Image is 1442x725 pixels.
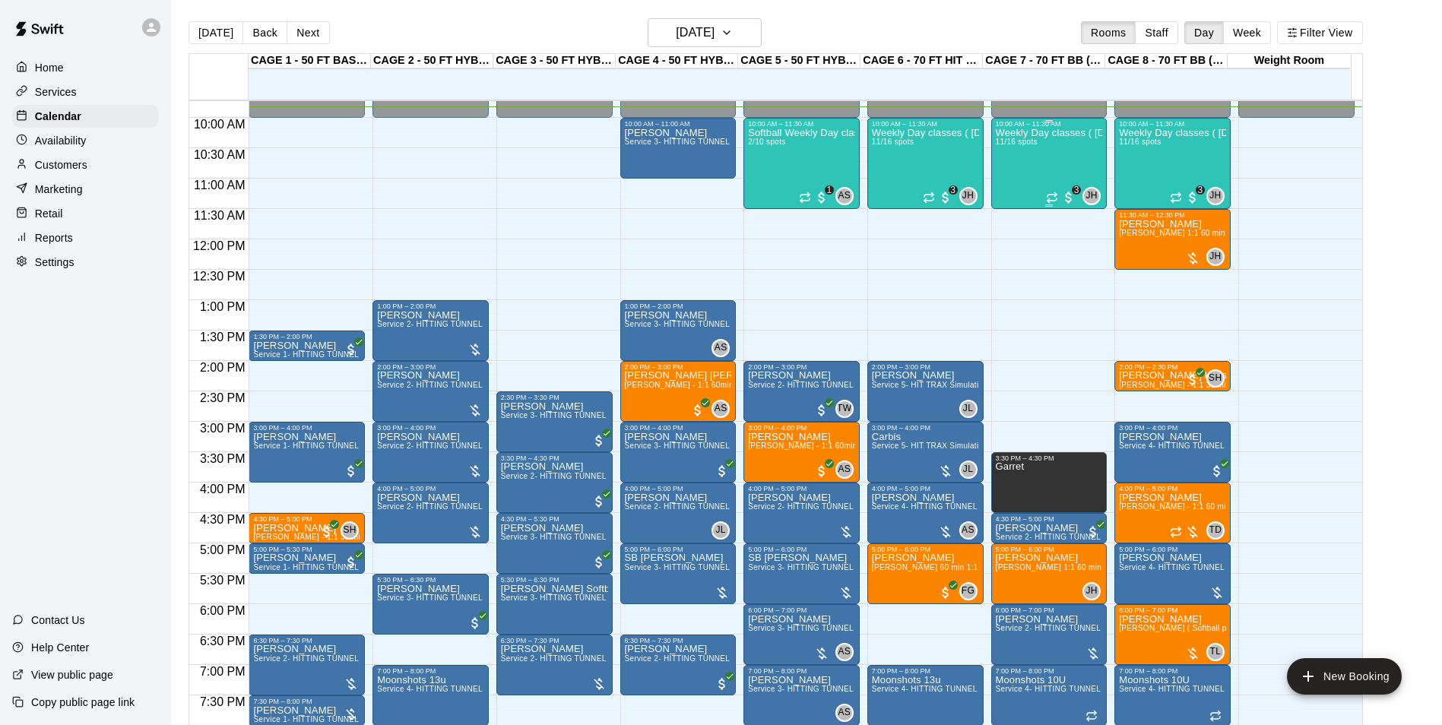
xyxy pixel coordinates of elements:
div: 4:00 PM – 5:00 PM [377,485,484,492]
span: 3 / 11 customers have paid [938,190,953,205]
div: Allie Skaggs [711,339,730,357]
span: Allie Skaggs [841,643,854,661]
span: TD [1209,523,1222,538]
div: 11:30 AM – 12:30 PM [1119,211,1226,219]
div: CAGE 1 - 50 FT BASEBALL w/ Auto Feeder [249,54,371,68]
span: 3:30 PM [196,452,249,465]
div: 10:00 AM – 11:00 AM [625,120,732,128]
div: Taryn Lennon [1206,643,1225,661]
div: 5:00 PM – 6:00 PM: Hunter Hupke [867,543,984,604]
span: AS [838,462,851,477]
span: Service 2- HITTING TUNNEL RENTAL - 50ft Baseball [996,533,1189,541]
button: Rooms [1081,21,1136,44]
span: 4:00 PM [196,483,249,495]
span: Scott Hairston [1212,369,1225,388]
div: 6:30 PM – 7:30 PM: Brian Duncan [620,635,737,695]
div: 5:00 PM – 6:00 PM [872,546,979,553]
button: [DATE] [189,21,243,44]
div: Scott Hairston [341,521,359,540]
div: 4:00 PM – 5:00 PM [872,485,979,492]
div: 2:00 PM – 2:30 PM: Rhett Halls [1114,361,1231,391]
span: Josh Lusby [965,400,978,418]
div: 6:00 PM – 7:00 PM [996,606,1103,614]
span: 11:30 AM [190,209,249,222]
p: Marketing [35,182,83,197]
span: SH [343,523,356,538]
div: TJ Wilcoxson [835,400,854,418]
span: JL [963,462,973,477]
div: 6:00 PM – 7:00 PM [1119,606,1226,614]
div: 2:00 PM – 2:30 PM [1119,363,1226,371]
div: 6:30 PM – 7:30 PM [253,637,360,644]
div: 4:00 PM – 5:00 PM: Service 4- HITTING TUNNEL RENTAL - 70ft Baseball [867,483,984,543]
span: Service 1- HITTING TUNNEL RENTAL - 50ft Baseball w/ Auto/Manual Feeder [253,350,532,359]
div: 1:00 PM – 2:00 PM: Allie Lesson [620,300,737,361]
a: Availability [12,129,159,152]
button: Filter View [1277,21,1362,44]
span: 1:00 PM [196,300,249,313]
div: John Havird [1082,582,1101,600]
a: Services [12,81,159,103]
span: Service 3- HITTING TUNNEL RENTAL - 50ft Softball [501,533,690,541]
span: [PERSON_NAME] - 1:1 30 min Baseball Hitting instruction [253,533,464,541]
span: 3:00 PM [196,422,249,435]
p: Availability [35,133,87,148]
div: John Havird [1206,248,1225,266]
div: 3:30 PM – 4:30 PM [501,454,608,462]
div: 7:00 PM – 8:00 PM [377,667,484,675]
span: 1 / 2 customers have paid [814,190,829,205]
span: All customers have paid [467,616,483,631]
p: Services [35,84,77,100]
div: John Havird [1206,187,1225,205]
span: [PERSON_NAME] - 1:1 60 min Baseball pitching lesson 60min [1119,502,1345,511]
div: 2:00 PM – 3:00 PM [748,363,855,371]
div: 5:30 PM – 6:30 PM [377,576,484,584]
span: 11/16 spots filled [872,138,914,146]
span: Service 2- HITTING TUNNEL RENTAL - 50ft Baseball [501,654,694,663]
span: Josh Lusby [718,521,730,540]
span: Frankie Gulko [965,582,978,600]
div: 5:00 PM – 6:00 PM [625,546,732,553]
span: Service 3- HITTING TUNNEL RENTAL - 50ft Softball [625,442,814,450]
div: 3:30 PM – 4:30 PM [996,454,1103,462]
span: Service 4- HITTING TUNNEL RENTAL - 70ft Baseball [1119,563,1312,571]
div: 4:30 PM – 5:00 PM: Kylan Fotoohi [249,513,365,543]
div: Reports [12,226,159,249]
button: [DATE] [648,18,762,47]
div: 5:00 PM – 6:00 PM: Service 4- HITTING TUNNEL RENTAL - 70ft Baseball [1114,543,1231,604]
div: Retail [12,202,159,225]
span: [PERSON_NAME] 1:1 60 min. pitching Lesson [996,563,1163,571]
span: All customers have paid [344,464,359,479]
div: 1:30 PM – 2:00 PM: Aleah Vizinau [249,331,365,361]
span: JH [962,188,974,204]
span: Service 2- HITTING TUNNEL RENTAL - 50ft Baseball [625,654,818,663]
span: JH [1209,249,1221,264]
div: 4:30 PM – 5:00 PM [996,515,1103,523]
span: Service 1- HITTING TUNNEL RENTAL - 50ft Baseball w/ Auto/Manual Feeder [253,442,532,450]
span: Recurring event [1170,526,1182,538]
div: 4:00 PM – 5:00 PM: Service 2- HITTING TUNNEL RENTAL - 50ft Baseball [743,483,860,543]
div: 2:30 PM – 3:30 PM [501,394,608,401]
a: Calendar [12,105,159,128]
div: Frankie Gulko [959,582,978,600]
a: Marketing [12,178,159,201]
div: Allie Skaggs [835,187,854,205]
span: 11/16 spots filled [1119,138,1161,146]
div: 4:30 PM – 5:00 PM [253,515,360,523]
div: 3:30 PM – 4:30 PM: Aiden Ritchot [496,452,613,513]
span: Service 2- HITTING TUNNEL RENTAL - 50ft Baseball [748,502,941,511]
div: 5:00 PM – 5:30 PM: Jon Fotoohi [249,543,365,574]
div: CAGE 2 - 50 FT HYBRID BB/SB [371,54,493,68]
div: 6:30 PM – 7:30 PM: Service 2- HITTING TUNNEL RENTAL - 50ft Baseball [496,635,613,695]
span: [PERSON_NAME] - 1:1 60min softball Hitting / Fielding instruction [748,442,987,450]
div: 3:30 PM – 4:30 PM: Garret [991,452,1108,513]
div: Tyler Driver [1206,521,1225,540]
div: 10:00 AM – 11:00 AM: Josh [620,118,737,179]
div: 3:00 PM – 4:00 PM: Jeff Castillo [1114,422,1231,483]
div: 4:30 PM – 5:00 PM: Jon Fotoohi [991,513,1108,543]
div: Josh Lusby [711,521,730,540]
div: CAGE 3 - 50 FT HYBRID BB/SB [493,54,616,68]
span: [PERSON_NAME] 60 min 1:1 baseball hitting / fielding / pitching lessons [872,563,1133,571]
span: AS [715,340,727,356]
h6: [DATE] [676,22,715,43]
